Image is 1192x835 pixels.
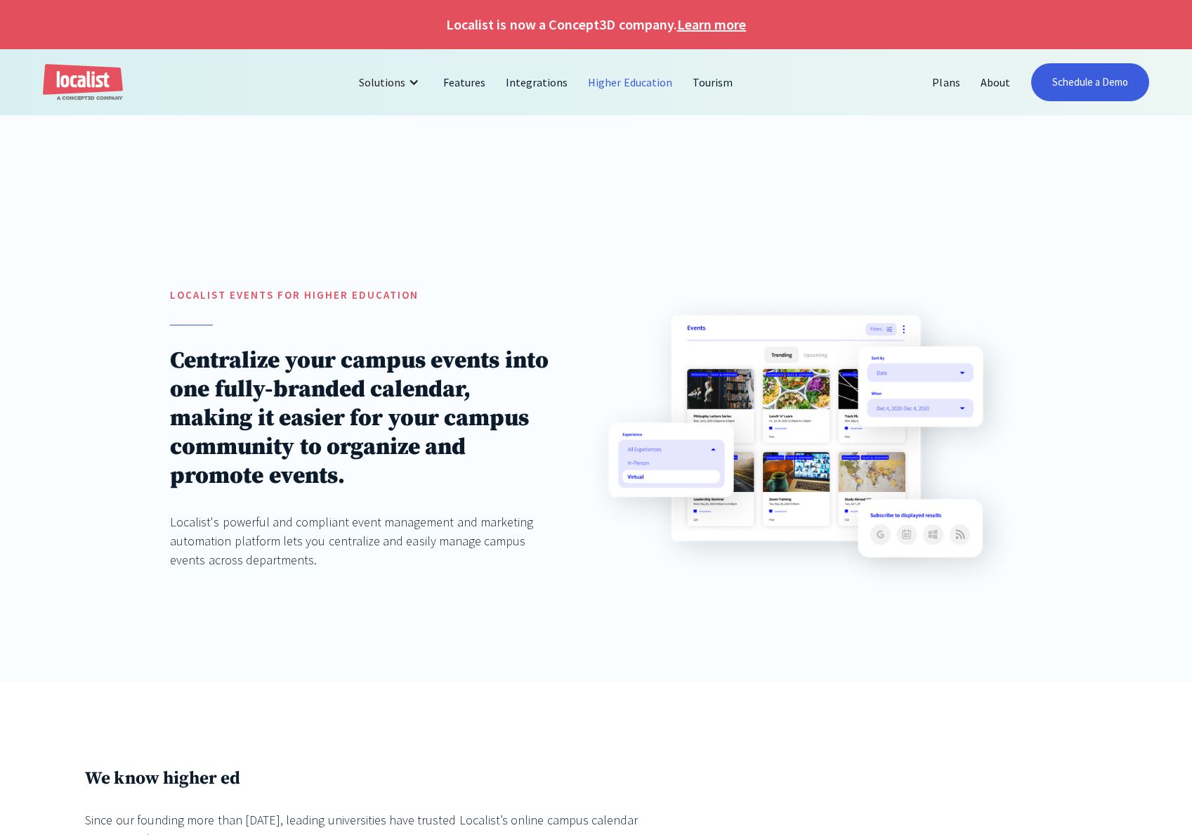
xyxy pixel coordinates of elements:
div: Localist's powerful and compliant event management and marketing automation platform lets you cen... [170,512,553,569]
a: Schedule a Demo [1031,63,1150,101]
a: Higher Education [578,65,683,99]
div: Solutions [359,74,405,91]
h3: We know higher ed [85,768,638,789]
h5: localist Events for Higher education [170,287,553,304]
a: Tourism [683,65,743,99]
a: home [43,64,123,101]
div: Solutions [348,65,433,99]
a: Plans [922,65,970,99]
a: Integrations [496,65,578,99]
a: Learn more [677,14,746,35]
a: About [971,65,1021,99]
h1: Centralize your campus events into one fully-branded calendar, making it easier for your campus c... [170,347,553,491]
a: Features [433,65,496,99]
